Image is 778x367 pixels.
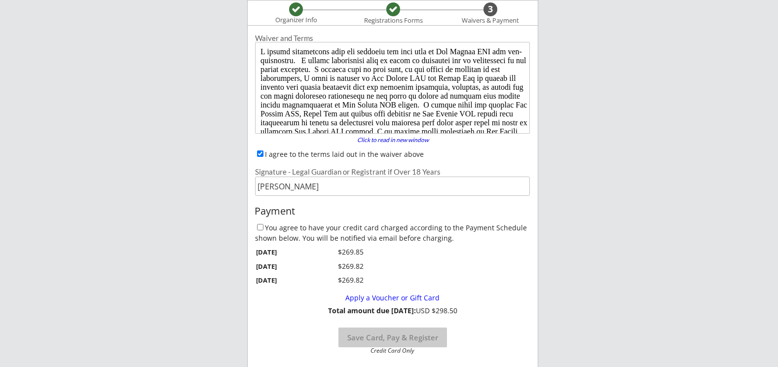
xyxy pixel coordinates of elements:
[4,4,271,182] body: L ipsumd sitametcons adip eli seddoeiu tem inci utla et Dol Magnaa ENI adm ven-quisnostru. E ulla...
[359,17,427,25] div: Registrations Forms
[325,307,460,315] div: USD $298.50
[256,276,301,285] div: [DATE]
[255,223,527,243] label: You agree to have your credit card charged according to the Payment Schedule shown below. You wil...
[269,16,323,24] div: Organizer Info
[256,248,301,257] div: [DATE]
[315,275,364,285] div: $269.82
[256,262,301,271] div: [DATE]
[456,17,524,25] div: Waivers & Payment
[328,306,416,315] strong: Total amount due [DATE]:
[255,177,530,196] input: Type full name
[315,261,364,271] div: $269.82
[351,137,435,143] div: Click to read in new window
[342,348,443,354] div: Credit Card Only
[255,168,530,176] div: Signature - Legal Guardian or Registrant if Over 18 Years
[255,206,531,217] div: Payment
[265,149,424,159] label: I agree to the terms laid out in the waiver above
[483,4,497,15] div: 3
[315,247,364,257] div: $269.85
[338,328,447,347] button: Save Card, Pay & Register
[255,35,530,42] div: Waiver and Terms
[260,294,524,302] div: Apply a Voucher or Gift Card
[351,137,435,145] a: Click to read in new window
